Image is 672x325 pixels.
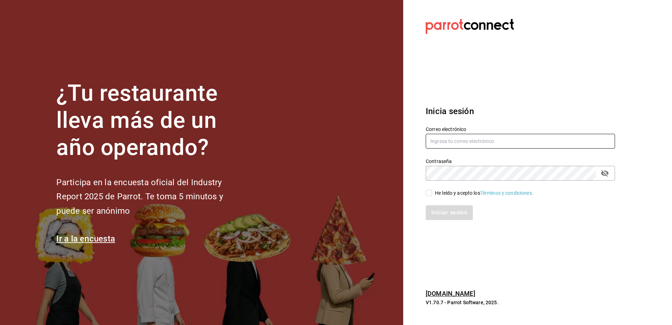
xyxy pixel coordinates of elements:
[426,290,475,297] a: [DOMAIN_NAME]
[56,175,246,218] h2: Participa en la encuesta oficial del Industry Report 2025 de Parrot. Te toma 5 minutos y puede se...
[56,234,115,244] a: Ir a la encuesta
[426,299,615,306] p: V1.70.7 - Parrot Software, 2025.
[435,189,533,197] div: He leído y acepto los
[426,105,615,118] h3: Inicia sesión
[426,159,615,164] label: Contraseña
[599,167,611,179] button: passwordField
[426,127,615,132] label: Correo electrónico
[56,80,246,161] h1: ¿Tu restaurante lleva más de un año operando?
[426,134,615,149] input: Ingresa tu correo electrónico
[480,190,533,196] a: Términos y condiciones.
